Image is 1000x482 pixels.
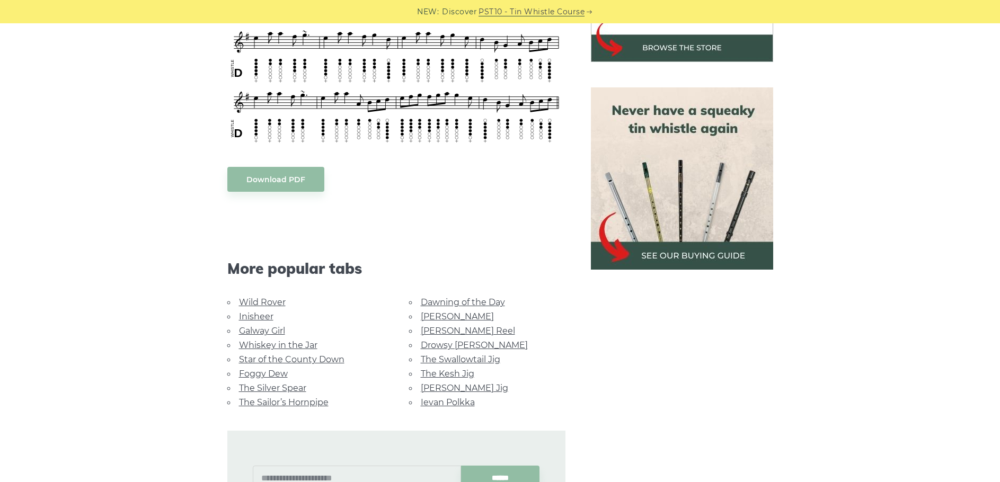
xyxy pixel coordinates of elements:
a: Inisheer [239,311,273,322]
a: [PERSON_NAME] Jig [421,383,508,393]
a: Foggy Dew [239,369,288,379]
a: PST10 - Tin Whistle Course [479,6,585,18]
img: tin whistle buying guide [591,87,773,270]
a: The Swallowtail Jig [421,354,500,364]
span: NEW: [417,6,439,18]
a: Drowsy [PERSON_NAME] [421,340,528,350]
span: More popular tabs [227,260,565,278]
a: [PERSON_NAME] Reel [421,326,515,336]
a: [PERSON_NAME] [421,311,494,322]
a: Dawning of the Day [421,297,505,307]
span: Discover [442,6,477,18]
a: Wild Rover [239,297,286,307]
a: Galway Girl [239,326,285,336]
a: Whiskey in the Jar [239,340,317,350]
a: The Sailor’s Hornpipe [239,397,329,407]
a: Star of the County Down [239,354,344,364]
a: Ievan Polkka [421,397,475,407]
a: Download PDF [227,167,324,192]
a: The Kesh Jig [421,369,474,379]
a: The Silver Spear [239,383,306,393]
